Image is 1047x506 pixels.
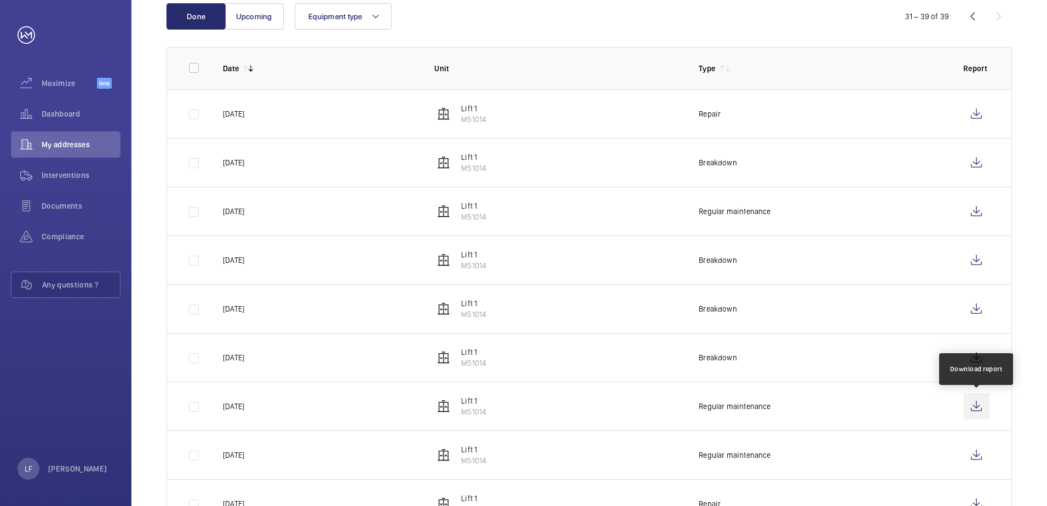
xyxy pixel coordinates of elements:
[461,309,486,320] p: M51014
[223,401,244,412] p: [DATE]
[461,211,486,222] p: M51014
[295,3,392,30] button: Equipment type
[699,157,737,168] p: Breakdown
[461,395,486,406] p: Lift 1
[223,206,244,217] p: [DATE]
[223,108,244,119] p: [DATE]
[225,3,284,30] button: Upcoming
[42,108,120,119] span: Dashboard
[461,298,486,309] p: Lift 1
[42,78,97,89] span: Maximize
[42,139,120,150] span: My addresses
[42,279,120,290] span: Any questions ?
[437,254,450,267] img: elevator.svg
[308,12,363,21] span: Equipment type
[699,108,721,119] p: Repair
[461,200,486,211] p: Lift 1
[437,156,450,169] img: elevator.svg
[437,205,450,218] img: elevator.svg
[223,63,239,74] p: Date
[461,152,486,163] p: Lift 1
[42,200,120,211] span: Documents
[461,455,486,466] p: M51014
[905,11,949,22] div: 31 – 39 of 39
[42,170,120,181] span: Interventions
[223,303,244,314] p: [DATE]
[223,450,244,461] p: [DATE]
[434,63,681,74] p: Unit
[461,493,486,504] p: Lift 1
[461,406,486,417] p: M51014
[97,78,112,89] span: Beta
[950,364,1003,374] div: Download report
[461,163,486,174] p: M51014
[223,255,244,266] p: [DATE]
[437,351,450,364] img: elevator.svg
[461,103,486,114] p: Lift 1
[437,107,450,120] img: elevator.svg
[699,63,715,74] p: Type
[461,358,486,369] p: M51014
[437,449,450,462] img: elevator.svg
[461,249,486,260] p: Lift 1
[699,352,737,363] p: Breakdown
[461,347,486,358] p: Lift 1
[699,303,737,314] p: Breakdown
[699,401,770,412] p: Regular maintenance
[963,63,990,74] p: Report
[461,260,486,271] p: M51014
[42,231,120,242] span: Compliance
[699,450,770,461] p: Regular maintenance
[223,157,244,168] p: [DATE]
[223,352,244,363] p: [DATE]
[699,206,770,217] p: Regular maintenance
[48,463,107,474] p: [PERSON_NAME]
[25,463,32,474] p: LF
[699,255,737,266] p: Breakdown
[461,444,486,455] p: Lift 1
[166,3,226,30] button: Done
[437,302,450,315] img: elevator.svg
[461,114,486,125] p: M51014
[437,400,450,413] img: elevator.svg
